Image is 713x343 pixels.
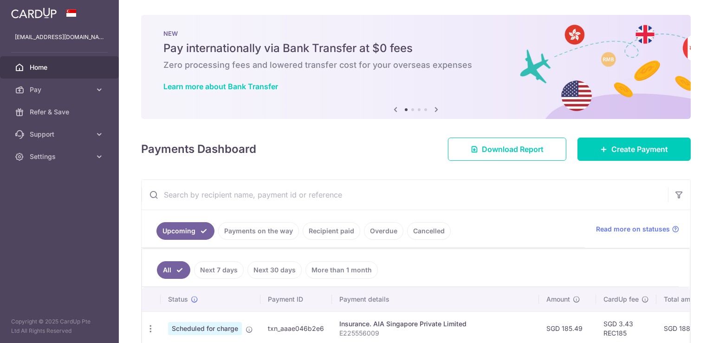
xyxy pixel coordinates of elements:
th: Payment details [332,287,539,311]
h4: Payments Dashboard [141,141,256,158]
img: CardUp [11,7,57,19]
div: Insurance. AIA Singapore Private Limited [339,319,532,329]
a: More than 1 month [305,261,378,279]
p: E225556009 [339,329,532,338]
span: Home [30,63,91,72]
span: Refer & Save [30,107,91,117]
a: Upcoming [156,222,214,240]
span: Settings [30,152,91,161]
th: Payment ID [260,287,332,311]
a: All [157,261,190,279]
span: CardUp fee [603,295,639,304]
span: Total amt. [664,295,694,304]
h5: Pay internationally via Bank Transfer at $0 fees [163,41,668,56]
p: NEW [163,30,668,37]
a: Next 30 days [247,261,302,279]
a: Overdue [364,222,403,240]
a: Download Report [448,138,566,161]
a: Payments on the way [218,222,299,240]
span: Pay [30,85,91,94]
a: Learn more about Bank Transfer [163,82,278,91]
h6: Zero processing fees and lowered transfer cost for your overseas expenses [163,59,668,71]
span: Create Payment [611,144,668,155]
a: Next 7 days [194,261,244,279]
a: Read more on statuses [596,224,679,234]
img: Bank transfer banner [141,15,691,119]
a: Cancelled [407,222,451,240]
a: Recipient paid [303,222,360,240]
p: [EMAIL_ADDRESS][DOMAIN_NAME] [15,33,104,42]
a: Create Payment [577,138,691,161]
span: Status [168,295,188,304]
span: Download Report [482,144,544,155]
span: Read more on statuses [596,224,670,234]
span: Amount [546,295,570,304]
span: Scheduled for charge [168,322,242,335]
span: Support [30,130,91,139]
input: Search by recipient name, payment id or reference [142,180,668,210]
